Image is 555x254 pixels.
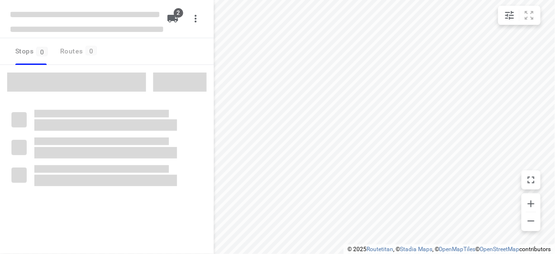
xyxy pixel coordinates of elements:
a: OpenStreetMap [480,246,520,253]
a: Stadia Maps [400,246,432,253]
a: OpenMapTiles [439,246,476,253]
button: Map settings [500,6,519,25]
li: © 2025 , © , © © contributors [347,246,551,253]
div: small contained button group [498,6,541,25]
a: Routetitan [367,246,393,253]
